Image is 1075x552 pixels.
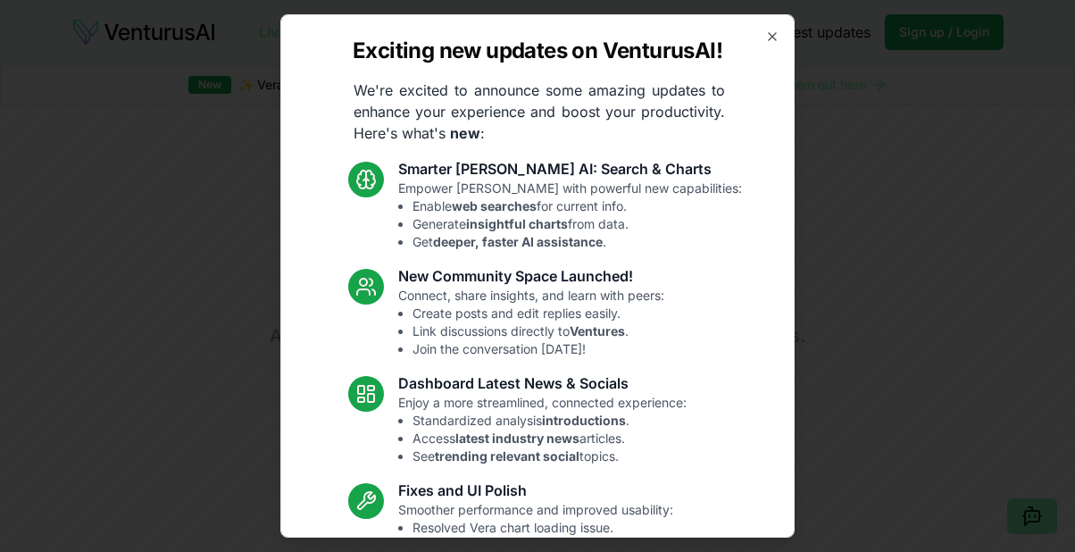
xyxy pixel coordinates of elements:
h3: Fixes and UI Polish [398,480,673,501]
p: We're excited to announce some amazing updates to enhance your experience and boost your producti... [339,79,739,144]
p: Enjoy a more streamlined, connected experience: [398,394,687,465]
strong: deeper, faster AI assistance [433,234,603,249]
li: Standardized analysis . [412,412,687,430]
h2: Exciting new updates on VenturusAI! [353,37,722,65]
li: See topics. [412,447,687,465]
strong: Ventures [570,323,625,339]
li: Access articles. [412,430,687,447]
li: Enable for current info. [412,197,742,215]
p: Connect, share insights, and learn with peers: [398,287,664,358]
li: Get . [412,233,742,251]
h3: Smarter [PERSON_NAME] AI: Search & Charts [398,158,742,180]
strong: web searches [452,198,537,213]
h3: New Community Space Launched! [398,265,664,287]
strong: introductions [542,413,626,428]
strong: trending relevant social [435,448,579,464]
li: Create posts and edit replies easily. [412,305,664,322]
li: Generate from data. [412,215,742,233]
li: Resolved Vera chart loading issue. [412,519,673,537]
strong: new [450,124,480,142]
h3: Dashboard Latest News & Socials [398,372,687,394]
li: Link discussions directly to . [412,322,664,340]
li: Join the conversation [DATE]! [412,340,664,358]
strong: insightful charts [466,216,568,231]
strong: latest industry news [455,431,579,446]
p: Empower [PERSON_NAME] with powerful new capabilities: [398,180,742,251]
